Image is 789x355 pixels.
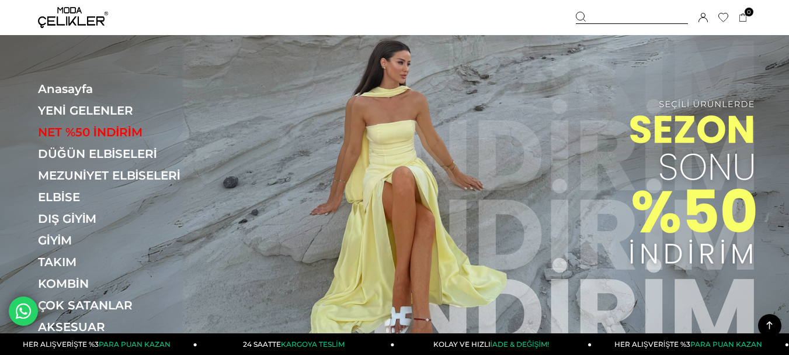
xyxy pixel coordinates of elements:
[38,82,199,96] a: Anasayfa
[281,340,344,349] span: KARGOYA TESLİM
[491,340,549,349] span: İADE & DEĞİŞİM!
[38,277,199,291] a: KOMBİN
[99,340,171,349] span: PARA PUAN KAZAN
[38,7,108,28] img: logo
[745,8,753,16] span: 0
[395,333,592,355] a: KOLAY VE HIZLIİADE & DEĞİŞİM!
[197,333,395,355] a: 24 SAATTEKARGOYA TESLİM
[38,298,199,312] a: ÇOK SATANLAR
[592,333,789,355] a: HER ALIŞVERİŞTE %3PARA PUAN KAZAN
[739,13,748,22] a: 0
[38,212,199,226] a: DIŞ GİYİM
[38,125,199,139] a: NET %50 İNDİRİM
[690,340,762,349] span: PARA PUAN KAZAN
[38,147,199,161] a: DÜĞÜN ELBİSELERİ
[38,168,199,182] a: MEZUNİYET ELBİSELERİ
[38,104,199,118] a: YENİ GELENLER
[38,255,199,269] a: TAKIM
[38,190,199,204] a: ELBİSE
[38,320,199,334] a: AKSESUAR
[38,233,199,247] a: GİYİM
